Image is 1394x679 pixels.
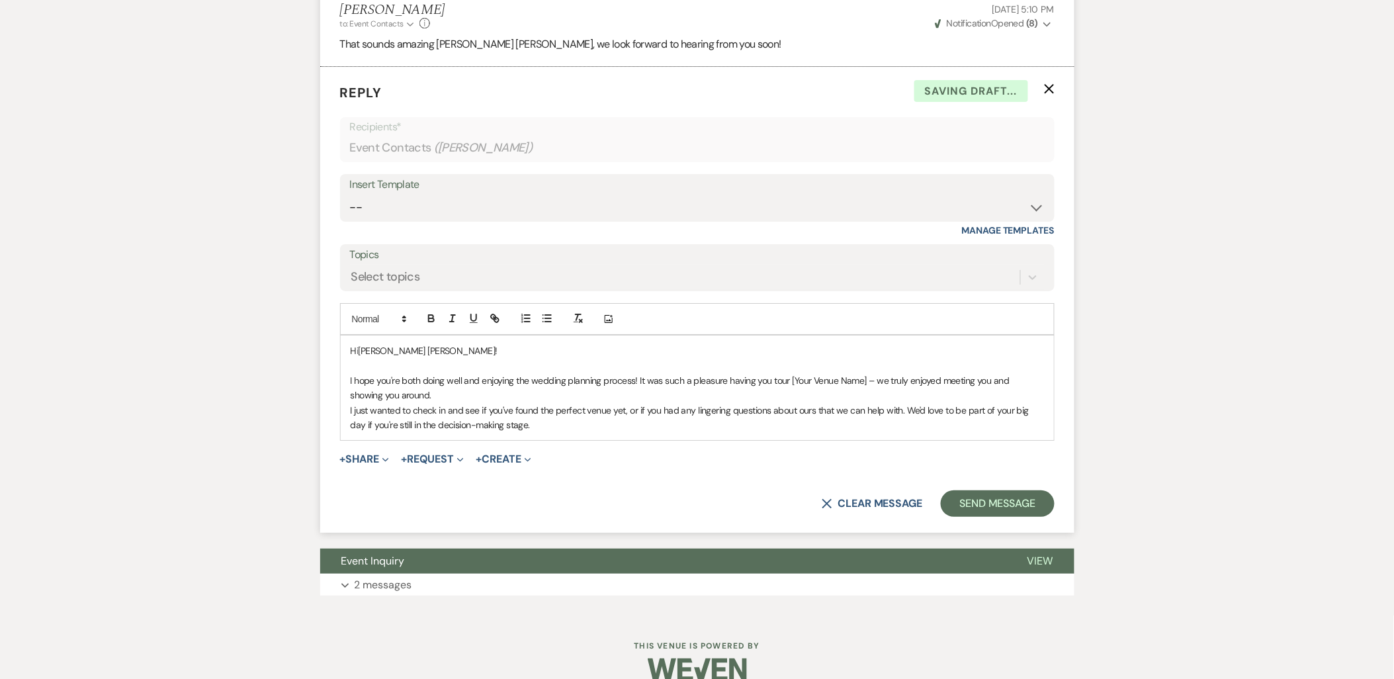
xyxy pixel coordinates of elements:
[401,454,407,465] span: +
[350,118,1045,136] p: Recipients*
[358,345,497,357] span: [PERSON_NAME] [PERSON_NAME]!
[933,17,1055,30] button: NotificationOpened (8)
[340,18,416,30] button: to: Event Contacts
[962,224,1055,236] a: Manage Templates
[341,554,405,568] span: Event Inquiry
[1006,549,1074,574] button: View
[340,2,445,19] h5: [PERSON_NAME]
[476,454,531,465] button: Create
[992,3,1054,15] span: [DATE] 5:10 PM
[914,80,1028,103] span: Saving draft...
[941,490,1054,517] button: Send Message
[340,454,346,465] span: +
[340,84,382,101] span: Reply
[401,454,464,465] button: Request
[351,373,1044,403] p: I hope you're both doing well and enjoying the wedding planning process! It was such a pleasure h...
[320,549,1006,574] button: Event Inquiry
[476,454,482,465] span: +
[822,498,922,509] button: Clear message
[1027,554,1053,568] span: View
[355,576,412,594] p: 2 messages
[947,17,991,29] span: Notification
[320,574,1074,596] button: 2 messages
[351,269,420,287] div: Select topics
[350,175,1045,195] div: Insert Template
[340,36,1055,53] p: That sounds amazing [PERSON_NAME] [PERSON_NAME], we look forward to hearing from you soon!
[351,343,1044,358] p: Hi
[340,19,404,29] span: to: Event Contacts
[350,246,1045,265] label: Topics
[434,139,533,157] span: ( [PERSON_NAME] )
[351,403,1044,433] p: I just wanted to check in and see if you've found the perfect venue yet, or if you had any linger...
[340,454,390,465] button: Share
[935,17,1038,29] span: Opened
[350,135,1045,161] div: Event Contacts
[1026,17,1037,29] strong: ( 8 )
